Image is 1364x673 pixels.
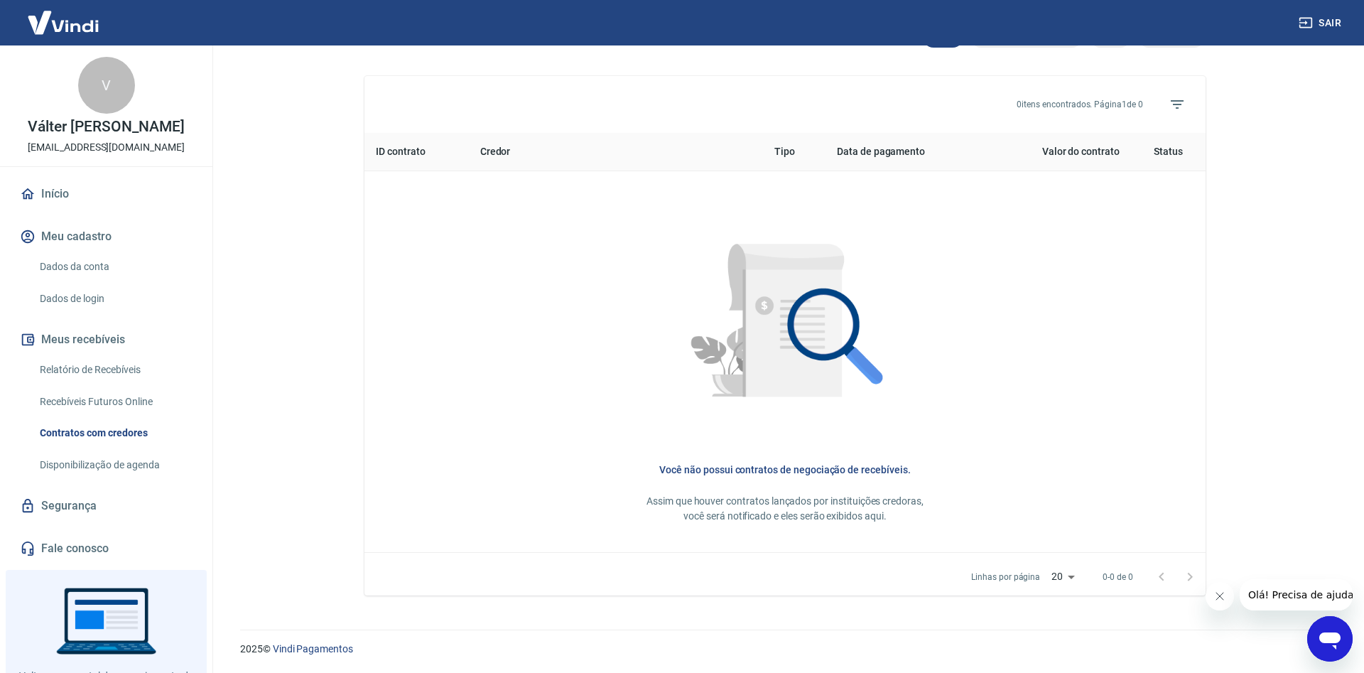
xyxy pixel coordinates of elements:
img: Nenhum item encontrado [654,194,916,457]
th: Data de pagamento [826,133,986,171]
iframe: Botão para abrir a janela de mensagens [1307,616,1353,662]
p: 0 itens encontrados. Página 1 de 0 [1017,98,1143,111]
span: Olá! Precisa de ajuda? [9,10,119,21]
img: Vindi [17,1,109,44]
a: Disponibilização de agenda [34,451,195,480]
th: Credor [469,133,763,171]
p: Linhas por página [971,571,1040,583]
a: Vindi Pagamentos [273,643,353,655]
span: Filtros [1160,87,1194,122]
th: Tipo [763,133,826,171]
p: 0-0 de 0 [1103,571,1133,583]
th: Valor do contrato [986,133,1131,171]
iframe: Mensagem da empresa [1240,579,1353,610]
p: [EMAIL_ADDRESS][DOMAIN_NAME] [28,140,185,155]
th: ID contrato [364,133,469,171]
a: Dados de login [34,284,195,313]
a: Contratos com credores [34,419,195,448]
a: Dados da conta [34,252,195,281]
p: 2025 © [240,642,1330,657]
a: Início [17,178,195,210]
div: V [78,57,135,114]
p: Válter [PERSON_NAME] [28,119,184,134]
a: Recebíveis Futuros Online [34,387,195,416]
th: Status [1131,133,1206,171]
span: Assim que houver contratos lançados por instituições credoras, você será notificado e eles serão ... [646,495,924,522]
h6: Você não possui contratos de negociação de recebíveis. [387,463,1183,477]
a: Segurança [17,490,195,522]
iframe: Fechar mensagem [1206,582,1234,610]
a: Relatório de Recebíveis [34,355,195,384]
button: Meus recebíveis [17,324,195,355]
button: Meu cadastro [17,221,195,252]
a: Fale conosco [17,533,195,564]
div: 20 [1046,566,1080,587]
button: Sair [1296,10,1347,36]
